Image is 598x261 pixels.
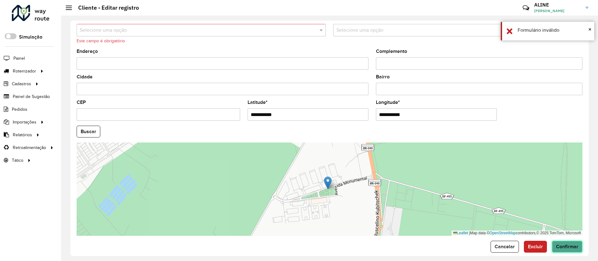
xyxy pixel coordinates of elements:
span: Confirmar [556,244,578,249]
span: [PERSON_NAME] [534,8,581,14]
span: Cadastros [12,81,31,87]
span: Relatórios [13,132,32,138]
div: Formulário inválido [518,26,590,34]
label: Longitude [376,99,400,106]
formly-validation-message: Este campo é obrigatório [77,39,125,43]
label: Cidade [77,73,93,81]
span: Tático [12,157,23,164]
span: Pedidos [12,106,27,113]
div: Map data © contributors,© 2025 TomTom, Microsoft [452,231,582,236]
button: Close [588,25,591,34]
span: Painel [13,55,25,62]
a: OpenStreetMap [490,231,516,235]
button: Buscar [77,126,100,137]
span: Excluir [528,244,543,249]
h2: Cliente - Editar registro [72,4,139,11]
span: Importações [13,119,36,125]
span: Painel de Sugestão [13,93,50,100]
label: Latitude [248,99,268,106]
label: Endereço [77,48,98,55]
label: Simulação [19,33,42,41]
label: Complemento [376,48,407,55]
button: Cancelar [491,241,519,253]
label: CEP [77,99,86,106]
img: Marker [324,176,332,189]
span: Retroalimentação [13,144,46,151]
h3: ALINE [534,2,581,8]
span: Cancelar [495,244,515,249]
button: Excluir [524,241,547,253]
label: Bairro [376,73,390,81]
span: × [588,26,591,33]
a: Contato Rápido [519,1,533,15]
button: Confirmar [552,241,582,253]
span: Roteirizador [13,68,36,74]
span: | [469,231,470,235]
a: Leaflet [453,231,468,235]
